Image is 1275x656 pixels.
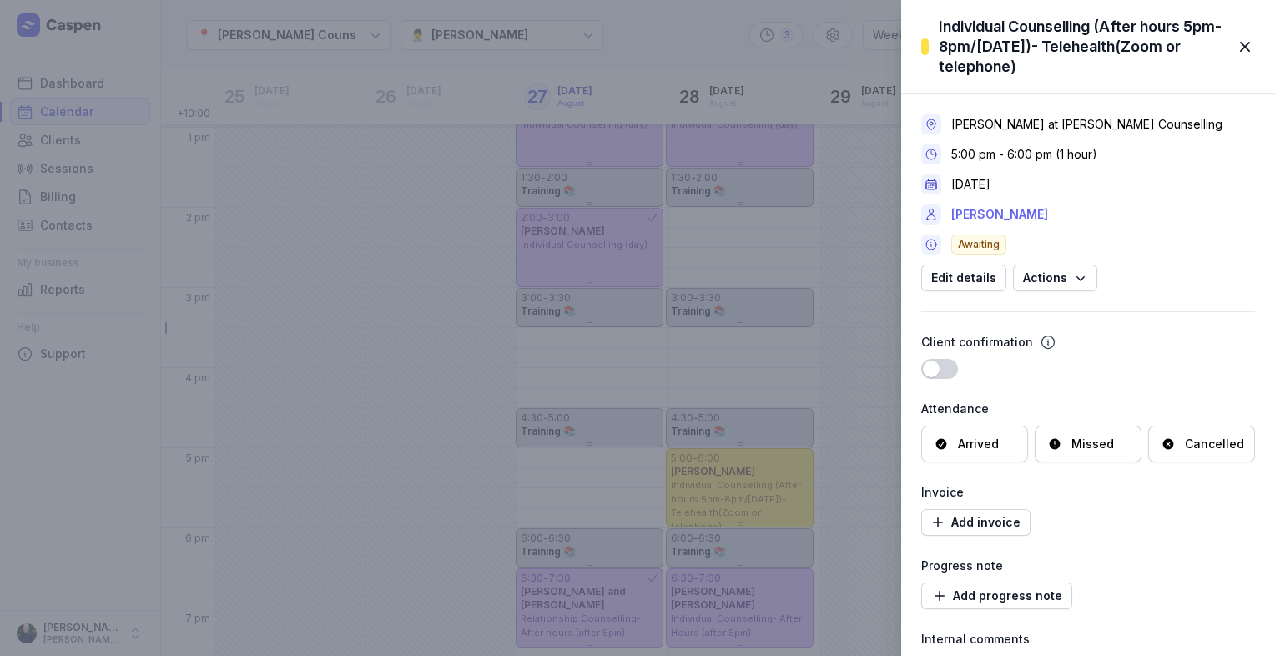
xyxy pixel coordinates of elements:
button: Edit details [921,265,1006,291]
div: [DATE] [951,176,990,193]
span: Edit details [931,268,996,288]
span: Add progress note [931,586,1062,606]
button: Actions [1013,265,1097,291]
div: Attendance [921,399,1255,419]
div: Missed [1071,436,1114,452]
span: Add invoice [931,512,1021,532]
span: Actions [1023,268,1087,288]
div: 5:00 pm - 6:00 pm (1 hour) [951,146,1097,163]
div: Progress note [921,556,1255,576]
div: Client confirmation [921,332,1033,352]
div: Individual Counselling (After hours 5pm-8pm/[DATE])- Telehealth(Zoom or telephone) [939,17,1225,77]
div: Arrived [958,436,999,452]
div: Internal comments [921,629,1255,649]
div: [PERSON_NAME] at [PERSON_NAME] Counselling [951,116,1222,133]
a: [PERSON_NAME] [951,204,1048,225]
span: Awaiting [951,235,1006,255]
div: Invoice [921,482,1255,502]
div: Cancelled [1185,436,1244,452]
